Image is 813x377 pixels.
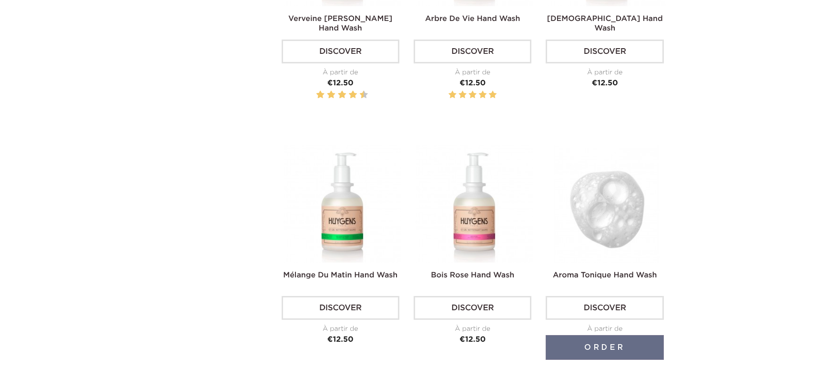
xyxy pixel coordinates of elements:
[553,272,657,279] a: Aroma Tonique Hand Wash
[282,296,399,320] a: Discover
[288,15,392,32] a: Verveine [PERSON_NAME] Hand Wash
[459,80,486,87] span: €12.50
[318,89,323,101] label: 2
[282,40,399,63] a: Discover
[361,89,366,101] label: 10
[448,89,456,101] label: 1
[479,89,487,101] label: 4
[416,145,533,263] img: Bois Rose Hand Wash
[282,68,399,78] div: À partir de
[431,272,514,279] a: Bois Rose Hand Wash
[546,40,663,63] a: Discover
[425,15,520,23] a: Arbre De Vie Hand Wash
[458,89,466,101] label: 2
[340,89,345,101] label: 6
[459,336,486,344] span: €12.50
[283,272,397,279] a: Mélange Du Matin Hand Wash
[489,89,497,101] label: 5
[329,89,334,101] label: 4
[546,296,663,320] a: Discover
[414,296,531,320] a: Discover
[315,89,316,101] label: 1
[325,89,327,101] label: 3
[347,89,348,101] label: 7
[546,335,663,360] button: Order
[358,89,359,101] label: 9
[351,89,356,101] label: 8
[547,15,663,32] a: [DEMOGRAPHIC_DATA] Hand Wash
[282,324,399,334] div: À partir de
[327,80,354,87] span: €12.50
[592,80,618,87] span: €12.50
[414,68,531,78] div: À partir de
[546,68,663,78] div: À partir de
[414,324,531,334] div: À partir de
[284,145,401,263] img: Mélange Du Matin Hand Wash
[546,324,663,334] div: À partir de
[414,40,531,63] a: Discover
[327,336,354,344] span: €12.50
[469,89,477,101] label: 3
[336,89,337,101] label: 5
